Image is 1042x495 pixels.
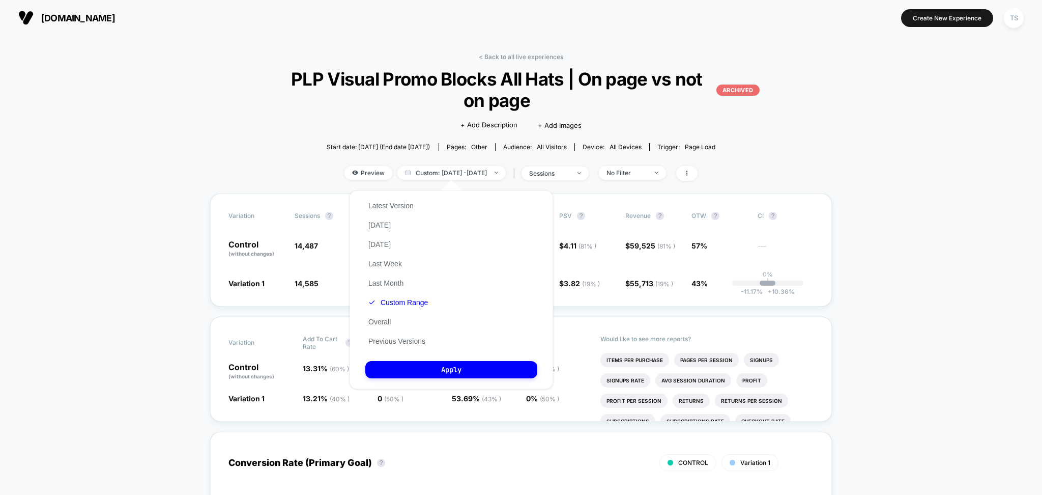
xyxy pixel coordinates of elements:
img: Visually logo [18,10,34,25]
span: 10.36 % [763,288,795,295]
button: Last Week [365,259,405,268]
p: Control [228,240,284,258]
span: $ [559,241,596,250]
span: [DOMAIN_NAME] [41,13,115,23]
span: (without changes) [228,373,274,379]
span: Add To Cart Rate [303,335,340,350]
li: Items Per Purchase [600,353,669,367]
li: Returns [673,394,710,408]
span: (without changes) [228,251,274,257]
span: 57% [691,241,707,250]
span: Variation 1 [228,394,265,403]
p: | [767,278,769,286]
button: Last Month [365,279,407,288]
span: $ [625,241,675,250]
span: 0 [378,394,403,403]
span: Variation 1 [740,459,770,466]
div: sessions [529,170,570,177]
button: ? [656,212,664,220]
div: Audience: [503,143,567,151]
li: Pages Per Session [674,353,739,367]
p: 0% [763,270,773,278]
button: [DOMAIN_NAME] [15,10,118,26]
span: PLP Visual Promo Blocks All Hats | On page vs not on page [282,68,760,111]
li: Profit [736,373,767,388]
button: Custom Range [365,298,431,307]
span: ( 81 % ) [578,242,596,250]
div: No Filter [606,169,647,177]
button: ? [577,212,585,220]
span: + Add Images [538,121,582,129]
span: Start date: [DATE] (End date [DATE]) [327,143,430,151]
span: Sessions [295,212,320,219]
button: TS [1001,8,1027,29]
span: 13.21 % [303,394,350,403]
li: Returns Per Session [715,394,788,408]
span: All Visitors [537,143,567,151]
span: Device: [574,143,649,151]
li: Signups Rate [600,373,650,388]
span: ( 50 % ) [540,395,559,403]
button: ? [377,459,385,467]
img: calendar [405,170,411,175]
span: 59,525 [630,241,675,250]
span: Preview [344,166,392,180]
li: Profit Per Session [600,394,668,408]
span: 3.82 [564,279,600,288]
button: Latest Version [365,201,417,210]
li: Signups [744,353,779,367]
img: end [655,172,658,174]
span: other [471,143,487,151]
div: TS [1004,8,1024,28]
span: Revenue [625,212,651,219]
button: [DATE] [365,240,394,249]
p: ARCHIVED [716,85,760,96]
span: ( 43 % ) [482,395,501,403]
button: Create New Experience [901,9,993,27]
button: Previous Versions [365,337,428,346]
span: --- [758,243,814,258]
button: Apply [365,361,537,378]
span: ( 50 % ) [384,395,403,403]
span: 14,585 [295,279,319,288]
span: 14,487 [295,241,318,250]
span: Page Load [685,143,715,151]
img: end [577,172,581,174]
li: Subscriptions [600,414,655,428]
span: Custom: [DATE] - [DATE] [397,166,506,180]
li: Avg Session Duration [655,373,731,388]
span: -11.17 % [741,288,763,295]
div: Trigger: [657,143,715,151]
button: [DATE] [365,221,394,230]
span: 4.11 [564,241,596,250]
span: 13.31 % [303,364,349,373]
img: end [495,172,498,174]
span: Variation [228,335,284,350]
span: ( 19 % ) [582,280,600,288]
li: Subscriptions Rate [660,414,730,428]
span: CI [758,212,814,220]
span: 0 % [526,394,559,403]
span: 53.69 % [452,394,501,403]
span: + Add Description [460,120,517,130]
span: ( 81 % ) [657,242,675,250]
span: Variation 1 [228,279,265,288]
span: Variation [228,212,284,220]
span: all devices [610,143,642,151]
button: Overall [365,317,394,326]
span: ( 19 % ) [655,280,673,288]
span: 43% [691,279,708,288]
span: PSV [559,212,572,219]
p: Would like to see more reports? [600,335,814,343]
button: ? [711,212,719,220]
span: $ [625,279,673,288]
span: | [511,166,522,181]
span: 55,713 [630,279,673,288]
div: Pages: [447,143,487,151]
a: < Back to all live experiences [479,53,563,61]
span: OTW [691,212,747,220]
p: Control [228,363,293,380]
span: $ [559,279,600,288]
button: ? [325,212,333,220]
span: ( 60 % ) [330,365,349,373]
